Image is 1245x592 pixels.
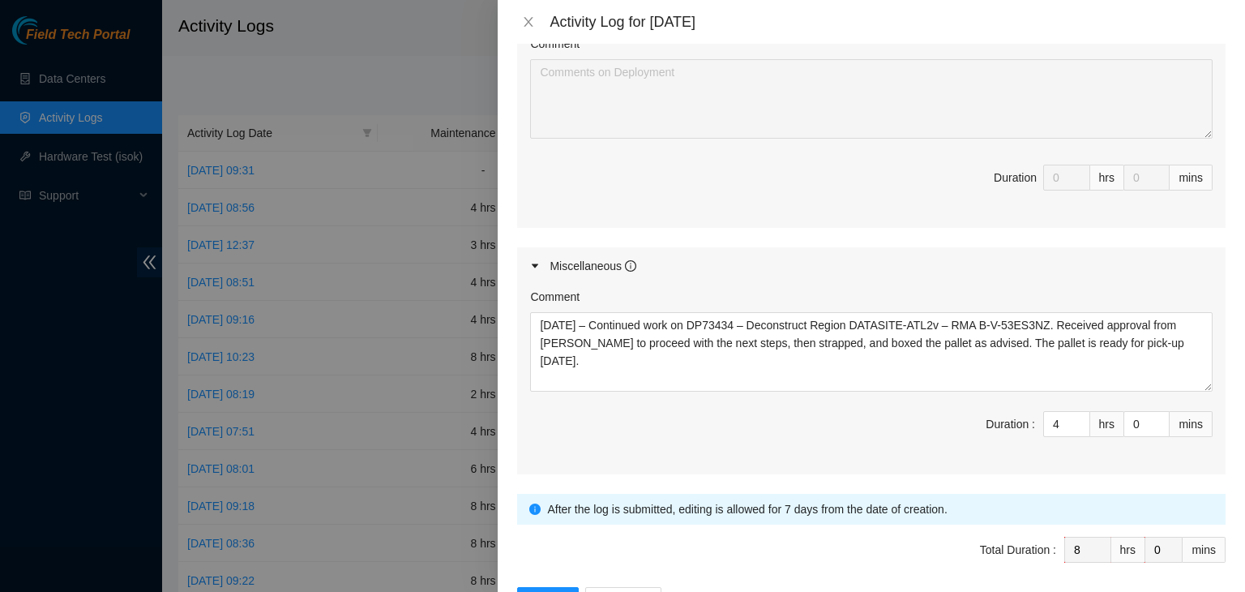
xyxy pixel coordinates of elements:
div: Activity Log for [DATE] [550,13,1226,31]
span: caret-right [530,261,540,271]
div: hrs [1090,165,1124,191]
div: hrs [1090,411,1124,437]
span: info-circle [529,504,541,515]
div: Duration : [986,415,1035,433]
label: Comment [530,288,580,306]
span: info-circle [625,260,636,272]
label: Comment [530,35,580,53]
span: close [522,15,535,28]
div: Duration [994,169,1037,187]
div: Miscellaneous info-circle [517,247,1226,285]
div: Total Duration : [980,541,1056,559]
div: Miscellaneous [550,257,636,275]
div: mins [1170,165,1213,191]
div: hrs [1111,537,1145,563]
div: mins [1170,411,1213,437]
textarea: Comment [530,312,1213,392]
div: After the log is submitted, editing is allowed for 7 days from the date of creation. [547,500,1213,518]
button: Close [517,15,540,30]
div: mins [1183,537,1226,563]
textarea: Comment [530,59,1213,139]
